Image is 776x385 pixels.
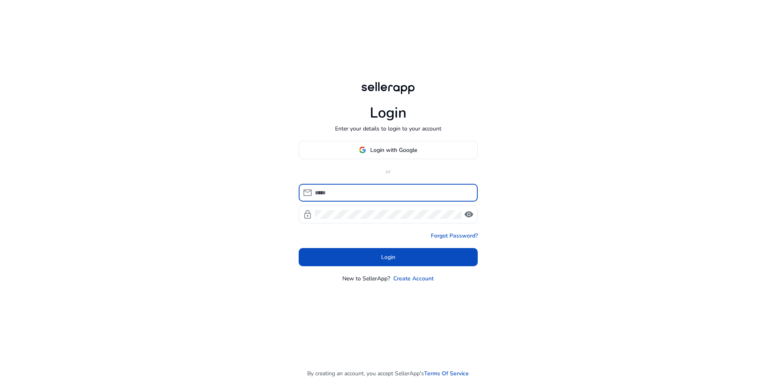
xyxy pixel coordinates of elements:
img: google-logo.svg [359,146,366,154]
p: Enter your details to login to your account [335,124,441,133]
a: Create Account [393,274,434,283]
span: Login with Google [370,146,417,154]
button: Login [299,248,478,266]
span: visibility [464,210,474,219]
span: lock [303,210,312,219]
button: Login with Google [299,141,478,159]
h1: Login [370,104,407,122]
p: or [299,167,478,176]
span: mail [303,188,312,198]
p: New to SellerApp? [342,274,390,283]
a: Forgot Password? [431,231,478,240]
span: Login [381,253,395,261]
a: Terms Of Service [424,369,469,378]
